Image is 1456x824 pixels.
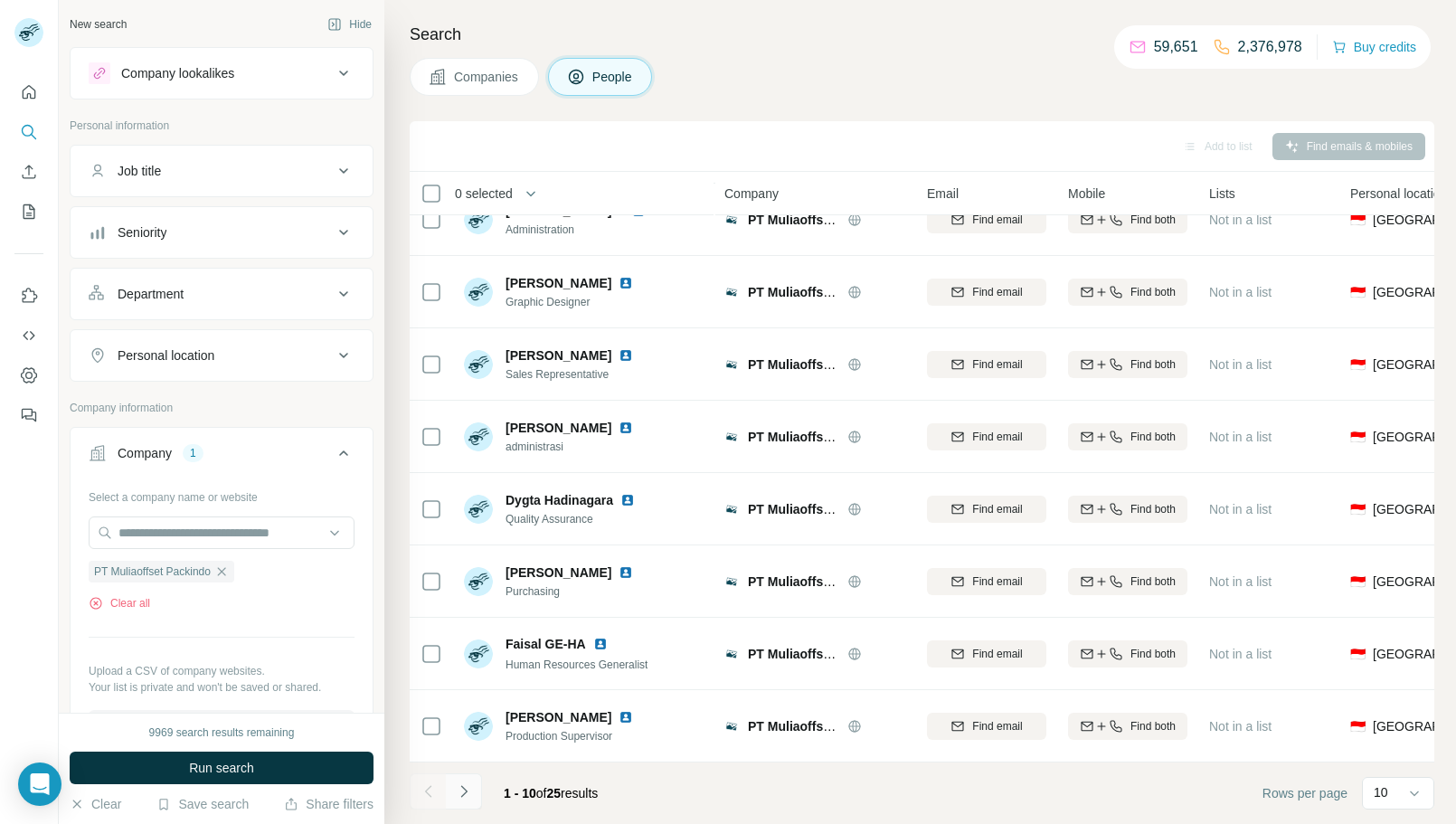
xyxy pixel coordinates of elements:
[506,274,611,292] span: [PERSON_NAME]
[619,421,633,435] img: LinkedIn logo
[619,710,633,725] img: LinkedIn logo
[70,16,127,33] div: New search
[1350,717,1366,735] span: 🇮🇩
[724,647,739,661] img: Logo of PT Muliaoffset Packindo
[1209,357,1272,372] span: Not in a list
[149,725,295,741] div: 9969 search results remaining
[1209,719,1272,734] span: Not in a list
[748,285,894,299] span: PT Muliaoffset Packindo
[89,595,150,611] button: Clear all
[724,285,739,299] img: Logo of PT Muliaoffset Packindo
[70,752,373,784] button: Run search
[14,195,43,228] button: My lists
[14,319,43,352] button: Use Surfe API
[506,419,611,437] span: [PERSON_NAME]
[71,431,373,482] button: Company1
[455,185,513,203] span: 0 selected
[1262,784,1347,802] span: Rows per page
[724,357,739,372] img: Logo of PT Muliaoffset Packindo
[1154,36,1198,58] p: 59,651
[89,482,355,506] div: Select a company name or website
[972,284,1022,300] span: Find email
[1332,34,1416,60] button: Buy credits
[1350,645,1366,663] span: 🇮🇩
[1209,213,1272,227] span: Not in a list
[183,445,203,461] div: 1
[14,359,43,392] button: Dashboard
[1130,646,1176,662] span: Find both
[1130,429,1176,445] span: Find both
[506,511,642,527] span: Quality Assurance
[1068,423,1187,450] button: Find both
[1130,212,1176,228] span: Find both
[1068,279,1187,306] button: Find both
[619,565,633,580] img: LinkedIn logo
[506,294,640,310] span: Graphic Designer
[927,496,1046,523] button: Find email
[18,762,61,806] div: Open Intercom Messenger
[1350,211,1366,229] span: 🇮🇩
[14,156,43,188] button: Enrich CSV
[927,713,1046,740] button: Find email
[464,278,493,307] img: Avatar
[284,795,373,813] button: Share filters
[506,728,640,744] span: Production Supervisor
[1209,647,1272,661] span: Not in a list
[748,213,894,227] span: PT Muliaoffset Packindo
[464,350,493,379] img: Avatar
[506,635,586,653] span: Faisal GE-HA
[1209,574,1272,589] span: Not in a list
[724,185,779,203] span: Company
[506,658,648,671] span: Human Resources Generalist
[748,647,894,661] span: PT Muliaoffset Packindo
[118,162,161,180] div: Job title
[70,400,373,416] p: Company information
[464,712,493,741] img: Avatar
[71,272,373,316] button: Department
[972,646,1022,662] span: Find email
[1130,718,1176,734] span: Find both
[14,279,43,312] button: Use Surfe on LinkedIn
[593,637,608,651] img: LinkedIn logo
[748,357,894,372] span: PT Muliaoffset Packindo
[89,679,355,696] p: Your list is private and won't be saved or shared.
[724,430,739,444] img: Logo of PT Muliaoffset Packindo
[70,795,121,813] button: Clear
[592,68,634,86] span: People
[1209,285,1272,299] span: Not in a list
[972,718,1022,734] span: Find email
[506,346,611,365] span: [PERSON_NAME]
[748,719,894,734] span: PT Muliaoffset Packindo
[506,366,640,383] span: Sales Representative
[1209,185,1235,203] span: Lists
[121,64,234,82] div: Company lookalikes
[70,118,373,134] p: Personal information
[1350,573,1366,591] span: 🇮🇩
[71,52,373,95] button: Company lookalikes
[506,583,640,600] span: Purchasing
[724,502,739,516] img: Logo of PT Muliaoffset Packindo
[464,567,493,596] img: Avatar
[14,399,43,431] button: Feedback
[972,212,1022,228] span: Find email
[748,430,894,444] span: PT Muliaoffset Packindo
[1130,356,1176,373] span: Find both
[927,640,1046,668] button: Find email
[1068,713,1187,740] button: Find both
[972,429,1022,445] span: Find email
[724,574,739,589] img: Logo of PT Muliaoffset Packindo
[506,204,624,218] span: [PERSON_NAME] P
[1130,501,1176,517] span: Find both
[71,334,373,377] button: Personal location
[1068,185,1105,203] span: Mobile
[1350,500,1366,518] span: 🇮🇩
[1350,283,1366,301] span: 🇮🇩
[118,285,184,303] div: Department
[619,276,633,290] img: LinkedIn logo
[454,68,520,86] span: Companies
[927,279,1046,306] button: Find email
[156,795,249,813] button: Save search
[927,185,959,203] span: Email
[724,213,739,227] img: Logo of PT Muliaoffset Packindo
[1350,428,1366,446] span: 🇮🇩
